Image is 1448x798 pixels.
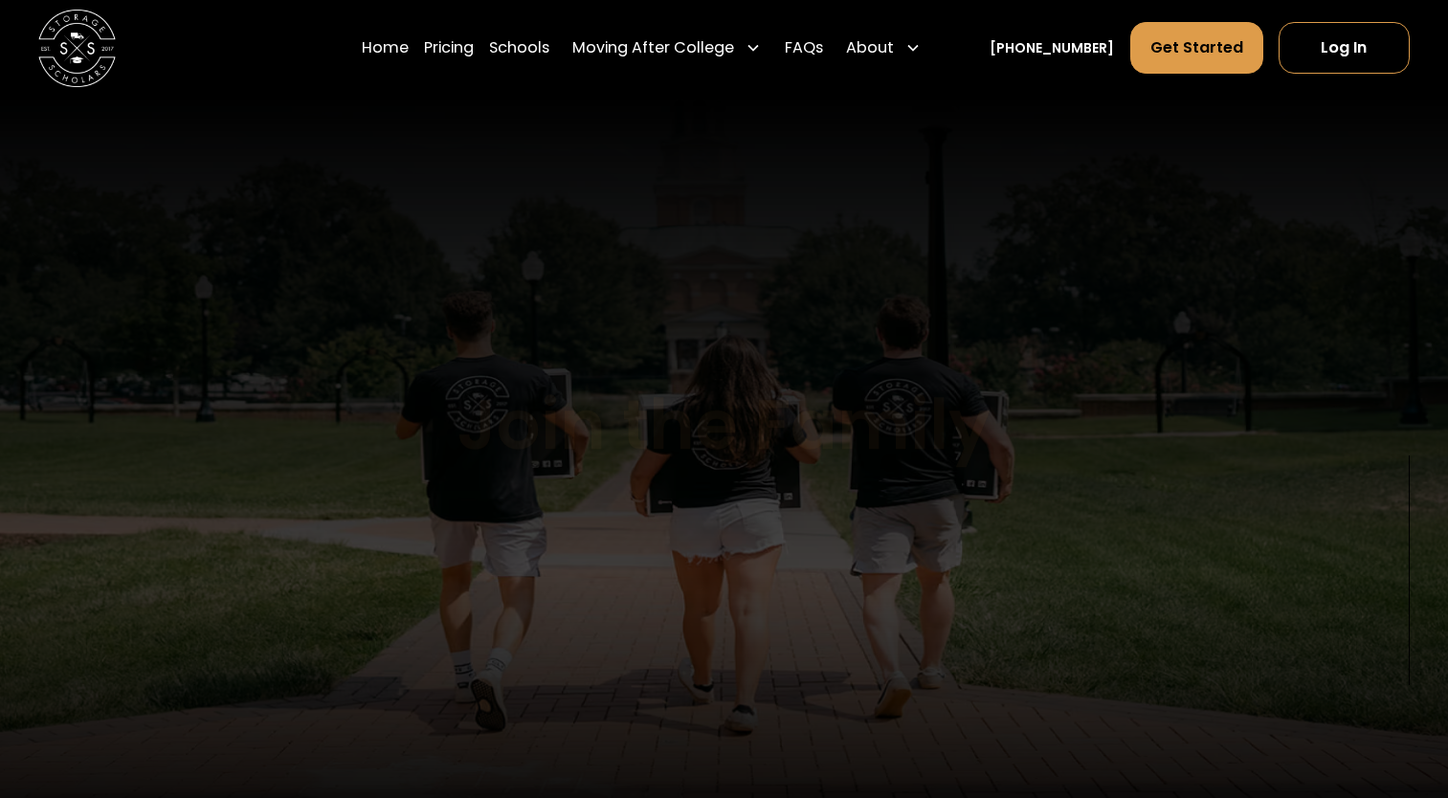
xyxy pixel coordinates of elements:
a: Home [362,21,409,75]
a: [PHONE_NUMBER] [990,38,1114,58]
a: Log In [1279,22,1410,74]
div: Moving After College [572,36,734,59]
img: Storage Scholars main logo [38,10,116,87]
a: Get Started [1130,22,1263,74]
a: home [38,10,116,87]
p: Experience our White Glove Professional Packing or DIY Pack and Save. [69,654,475,704]
div: About [838,21,928,75]
a: FAQs [785,21,823,75]
h1: Join the Family [457,387,991,463]
div: About [846,36,894,59]
a: Schools [489,21,549,75]
div: Packing [182,579,363,643]
a: Pricing [424,21,474,75]
div: Moving After College [565,21,769,75]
